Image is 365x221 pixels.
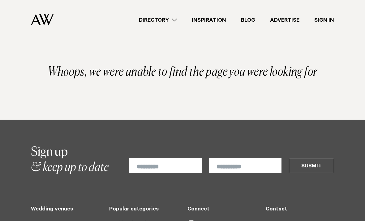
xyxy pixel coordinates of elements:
[263,16,307,24] a: Advertise
[307,16,341,24] a: Sign In
[109,206,178,213] h5: Popular categories
[187,206,256,213] h5: Connect
[184,16,234,24] a: Inspiration
[234,16,263,24] a: Blog
[131,16,184,24] a: Directory
[31,206,99,213] h5: Wedding venues
[31,144,109,175] h2: & keep up to date
[31,66,334,78] h2: Whoops, we were unable to find the page you were looking for
[31,146,68,158] span: Sign up
[266,206,334,213] h5: Contact
[31,14,54,25] img: Auckland Weddings Logo
[289,158,334,173] button: Submit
